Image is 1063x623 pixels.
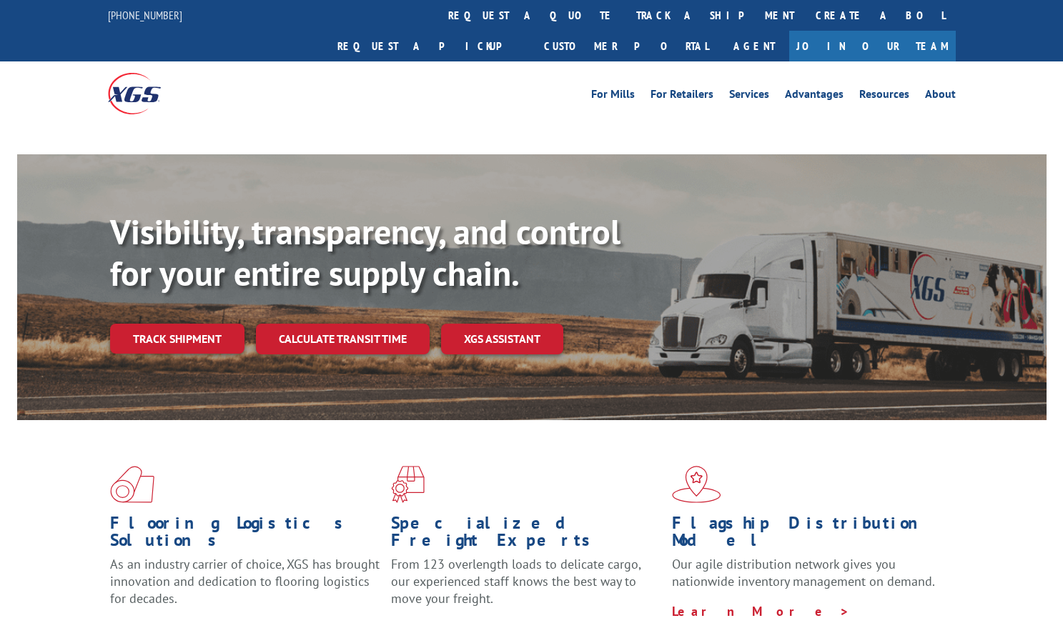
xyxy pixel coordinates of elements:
[591,89,635,104] a: For Mills
[441,324,563,354] a: XGS ASSISTANT
[672,466,721,503] img: xgs-icon-flagship-distribution-model-red
[391,556,661,619] p: From 123 overlength loads to delicate cargo, our experienced staff knows the best way to move you...
[110,556,380,607] span: As an industry carrier of choice, XGS has brought innovation and dedication to flooring logistics...
[785,89,844,104] a: Advantages
[391,466,425,503] img: xgs-icon-focused-on-flooring-red
[672,603,850,619] a: Learn More >
[672,514,942,556] h1: Flagship Distribution Model
[672,556,935,589] span: Our agile distribution network gives you nationwide inventory management on demand.
[719,31,789,61] a: Agent
[110,209,621,295] b: Visibility, transparency, and control for your entire supply chain.
[110,324,244,354] a: Track shipment
[256,324,430,354] a: Calculate transit time
[729,89,769,104] a: Services
[108,8,182,22] a: [PHONE_NUMBER]
[651,89,713,104] a: For Retailers
[391,514,661,556] h1: Specialized Freight Experts
[533,31,719,61] a: Customer Portal
[789,31,956,61] a: Join Our Team
[327,31,533,61] a: Request a pickup
[110,466,154,503] img: xgs-icon-total-supply-chain-intelligence-red
[925,89,956,104] a: About
[110,514,380,556] h1: Flooring Logistics Solutions
[859,89,909,104] a: Resources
